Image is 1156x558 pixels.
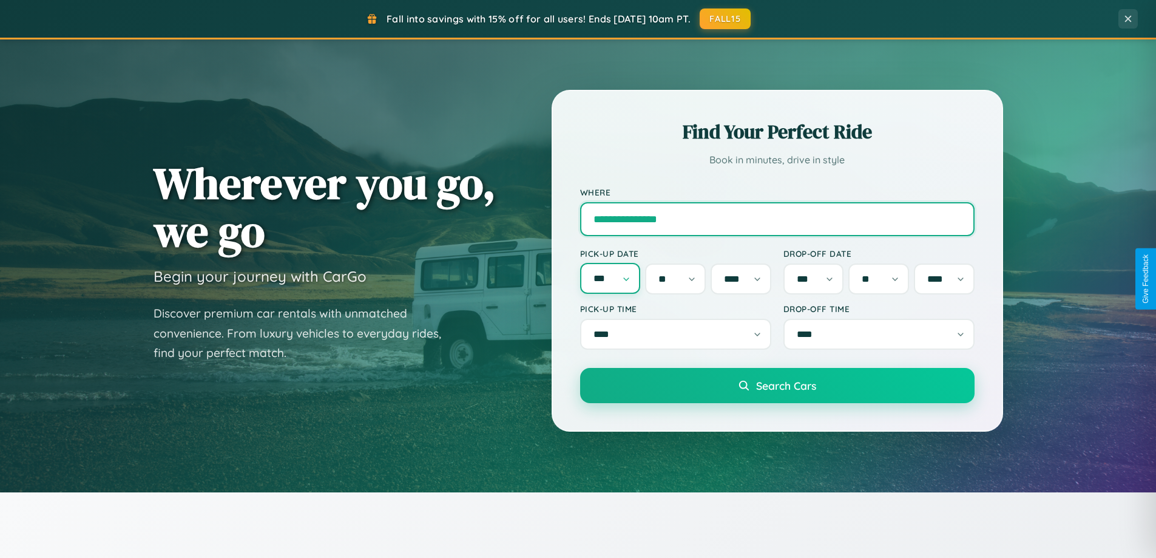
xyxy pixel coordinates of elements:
[580,248,771,259] label: Pick-up Date
[580,118,975,145] h2: Find Your Perfect Ride
[783,248,975,259] label: Drop-off Date
[154,267,367,285] h3: Begin your journey with CarGo
[756,379,816,392] span: Search Cars
[580,368,975,403] button: Search Cars
[154,304,457,363] p: Discover premium car rentals with unmatched convenience. From luxury vehicles to everyday rides, ...
[1141,254,1150,304] div: Give Feedback
[580,304,771,314] label: Pick-up Time
[154,159,496,255] h1: Wherever you go, we go
[387,13,691,25] span: Fall into savings with 15% off for all users! Ends [DATE] 10am PT.
[580,187,975,197] label: Where
[580,151,975,169] p: Book in minutes, drive in style
[700,9,751,29] button: FALL15
[783,304,975,314] label: Drop-off Time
